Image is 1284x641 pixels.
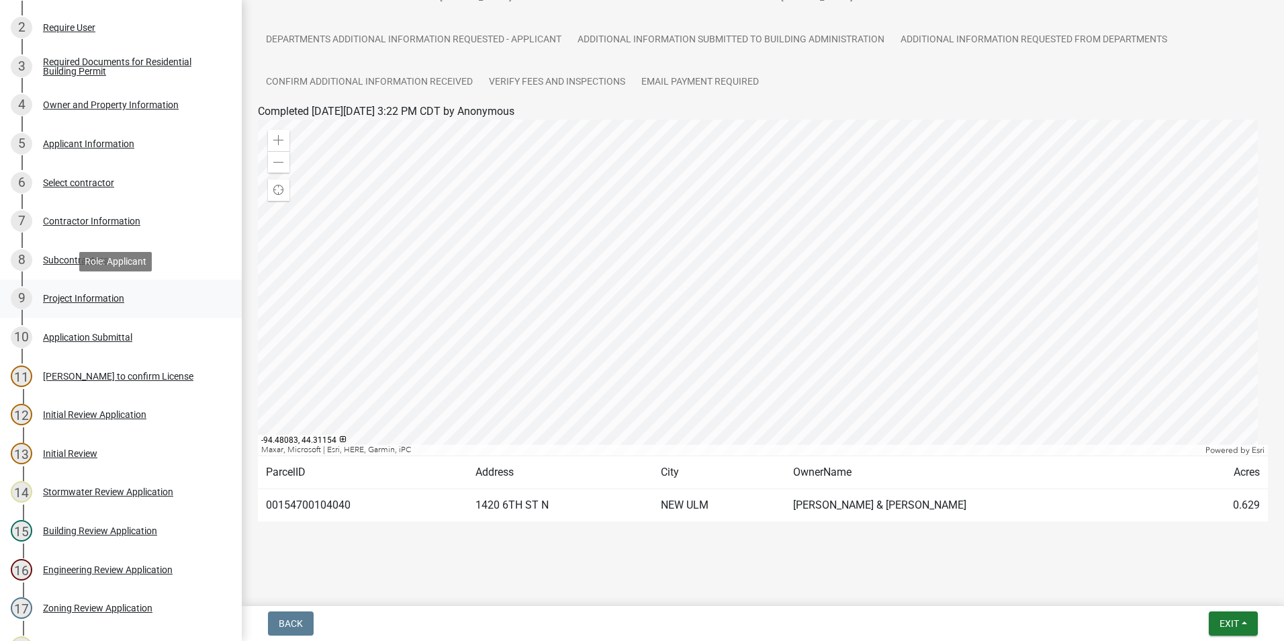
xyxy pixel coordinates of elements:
[11,56,32,77] div: 3
[43,410,146,419] div: Initial Review Application
[11,133,32,155] div: 5
[43,178,114,187] div: Select contractor
[43,526,157,536] div: Building Review Application
[11,94,32,116] div: 4
[1179,489,1268,522] td: 0.629
[1179,456,1268,489] td: Acres
[569,19,892,62] a: Additional Information submitted to Building Administration
[11,210,32,232] div: 7
[79,252,152,271] div: Role: Applicant
[11,327,32,348] div: 10
[11,443,32,464] div: 13
[268,151,289,173] div: Zoom out
[11,481,32,503] div: 14
[1220,618,1239,629] span: Exit
[279,618,303,629] span: Back
[43,603,152,613] div: Zoning Review Application
[268,130,289,151] div: Zoom in
[43,255,108,265] div: Subcontractors
[892,19,1175,62] a: Additional information requested from departments
[258,19,569,62] a: Departments Additional Information Requested - Applicant
[43,372,193,381] div: [PERSON_NAME] to confirm License
[43,294,124,303] div: Project Information
[11,288,32,309] div: 9
[43,100,179,110] div: Owner and Property Information
[481,61,633,104] a: Verify Fees and Inspections
[11,172,32,194] div: 6
[43,449,97,458] div: Initial Review
[43,487,173,497] div: Stormwater Review Application
[258,489,467,522] td: 00154700104040
[43,565,173,574] div: Engineering Review Application
[258,105,514,118] span: Completed [DATE][DATE] 3:22 PM CDT by Anonymous
[258,456,467,489] td: ParcelID
[11,520,32,542] div: 15
[11,404,32,425] div: 12
[11,366,32,387] div: 11
[785,456,1179,489] td: OwnerName
[653,456,785,489] td: City
[11,559,32,581] div: 16
[633,61,767,104] a: Email Payment Required
[1202,445,1268,456] div: Powered by
[268,179,289,201] div: Find my location
[258,445,1202,456] div: Maxar, Microsoft | Esri, HERE, Garmin, iPC
[43,216,140,226] div: Contractor Information
[1252,445,1265,455] a: Esri
[785,489,1179,522] td: [PERSON_NAME] & [PERSON_NAME]
[43,139,134,148] div: Applicant Information
[43,57,220,76] div: Required Documents for Residential Building Permit
[11,249,32,271] div: 8
[43,23,95,32] div: Require User
[43,333,132,342] div: Application Submittal
[467,489,653,522] td: 1420 6TH ST N
[11,17,32,38] div: 2
[268,611,314,636] button: Back
[258,61,481,104] a: Confirm Additional Information Received
[11,597,32,619] div: 17
[1209,611,1258,636] button: Exit
[467,456,653,489] td: Address
[653,489,785,522] td: NEW ULM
